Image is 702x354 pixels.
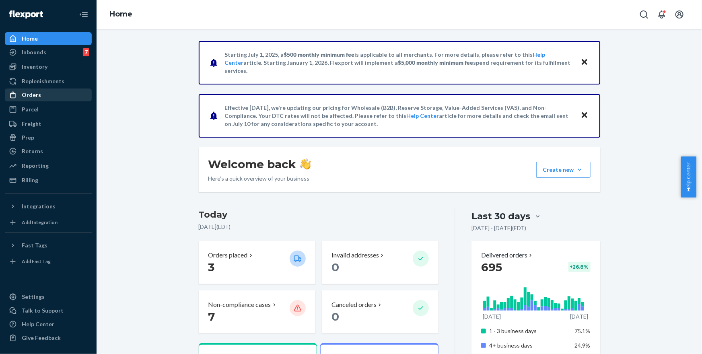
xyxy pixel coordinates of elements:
div: Orders [22,91,41,99]
button: Give Feedback [5,331,92,344]
button: Close [579,110,590,121]
div: Freight [22,120,41,128]
p: Effective [DATE], we're updating our pricing for Wholesale (B2B), Reserve Storage, Value-Added Se... [225,104,573,128]
a: Add Integration [5,216,92,229]
h3: Today [199,208,439,221]
button: Invalid addresses 0 [322,241,438,284]
div: Billing [22,176,38,184]
button: Open notifications [654,6,670,23]
span: 24.9% [575,342,591,349]
p: Orders placed [208,251,248,260]
p: [DATE] [483,313,501,321]
ol: breadcrumbs [103,3,139,26]
a: Returns [5,145,92,158]
span: 3 [208,260,215,274]
button: Fast Tags [5,239,92,252]
div: Replenishments [22,77,64,85]
p: Invalid addresses [331,251,379,260]
div: Home [22,35,38,43]
div: 7 [83,48,89,56]
button: Open Search Box [636,6,652,23]
div: Reporting [22,162,49,170]
div: Talk to Support [22,307,64,315]
a: Replenishments [5,75,92,88]
a: Talk to Support [5,304,92,317]
div: Returns [22,147,43,155]
p: 4+ business days [489,342,568,350]
div: Settings [22,293,45,301]
span: 7 [208,310,215,323]
a: Home [109,10,132,19]
p: [DATE] ( EDT ) [199,223,439,231]
button: Non-compliance cases 7 [199,290,315,333]
button: Delivered orders [481,251,534,260]
p: Non-compliance cases [208,300,271,309]
a: Inventory [5,60,92,73]
div: Parcel [22,105,39,113]
button: Create new [536,162,591,178]
div: Add Integration [22,219,58,226]
button: Open account menu [671,6,688,23]
h1: Welcome back [208,157,311,171]
a: Home [5,32,92,45]
a: Reporting [5,159,92,172]
span: 695 [481,260,502,274]
button: Canceled orders 0 [322,290,438,333]
p: [DATE] [570,313,588,321]
div: Prep [22,134,34,142]
button: Close [579,57,590,68]
a: Billing [5,174,92,187]
span: 0 [331,310,339,323]
span: $500 monthly minimum fee [284,51,355,58]
p: Canceled orders [331,300,377,309]
div: Give Feedback [22,334,61,342]
a: Add Fast Tag [5,255,92,268]
a: Help Center [407,112,439,119]
img: hand-wave emoji [300,158,311,170]
button: Help Center [681,156,696,198]
span: $5,000 monthly minimum fee [398,59,473,66]
p: 1 - 3 business days [489,327,568,335]
p: [DATE] - [DATE] ( EDT ) [471,224,526,232]
a: Settings [5,290,92,303]
button: Close Navigation [76,6,92,23]
div: + 26.8 % [568,262,591,272]
div: Inventory [22,63,47,71]
span: 0 [331,260,339,274]
div: Help Center [22,320,54,328]
a: Inbounds7 [5,46,92,59]
div: Inbounds [22,48,46,56]
div: Last 30 days [471,210,530,222]
div: Add Fast Tag [22,258,51,265]
img: Flexport logo [9,10,43,19]
a: Freight [5,117,92,130]
a: Help Center [5,318,92,331]
a: Orders [5,88,92,101]
a: Parcel [5,103,92,116]
div: Fast Tags [22,241,47,249]
span: 75.1% [575,327,591,334]
div: Integrations [22,202,56,210]
button: Integrations [5,200,92,213]
p: Starting July 1, 2025, a is applicable to all merchants. For more details, please refer to this a... [225,51,573,75]
a: Prep [5,131,92,144]
p: Here’s a quick overview of your business [208,175,311,183]
button: Orders placed 3 [199,241,315,284]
